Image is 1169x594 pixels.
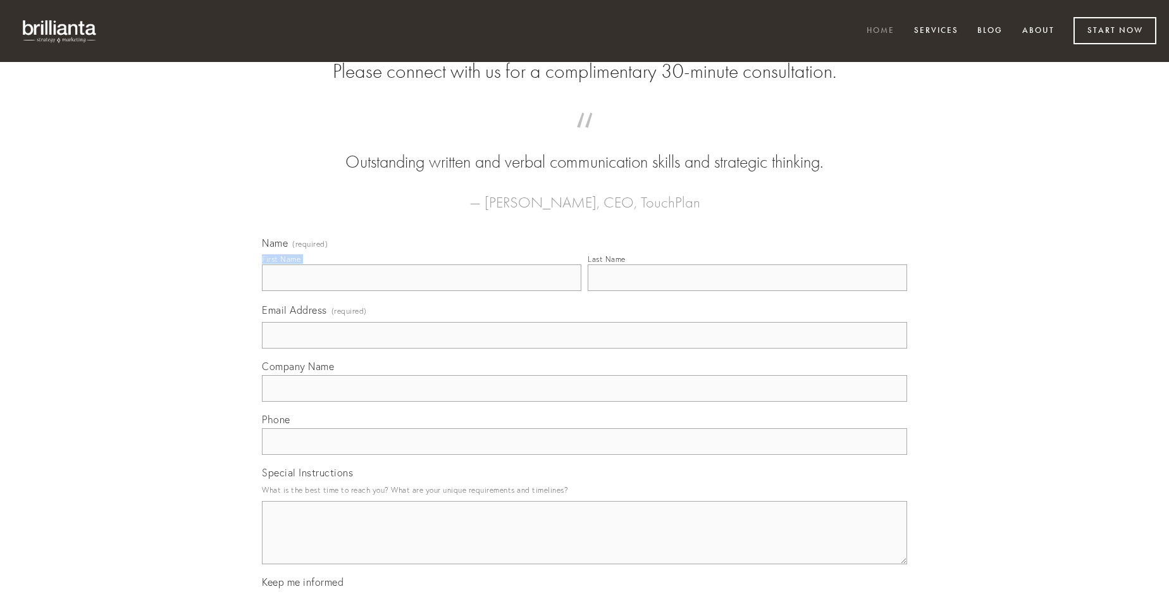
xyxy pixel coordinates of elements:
[906,21,967,42] a: Services
[262,481,907,498] p: What is the best time to reach you? What are your unique requirements and timelines?
[969,21,1011,42] a: Blog
[13,13,108,49] img: brillianta - research, strategy, marketing
[262,413,290,426] span: Phone
[262,466,353,479] span: Special Instructions
[262,576,343,588] span: Keep me informed
[858,21,903,42] a: Home
[262,237,288,249] span: Name
[1014,21,1063,42] a: About
[282,175,887,215] figcaption: — [PERSON_NAME], CEO, TouchPlan
[262,304,327,316] span: Email Address
[262,360,334,373] span: Company Name
[292,240,328,248] span: (required)
[282,125,887,175] blockquote: Outstanding written and verbal communication skills and strategic thinking.
[262,254,300,264] div: First Name
[588,254,626,264] div: Last Name
[331,302,367,319] span: (required)
[262,59,907,84] h2: Please connect with us for a complimentary 30-minute consultation.
[282,125,887,150] span: “
[1073,17,1156,44] a: Start Now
